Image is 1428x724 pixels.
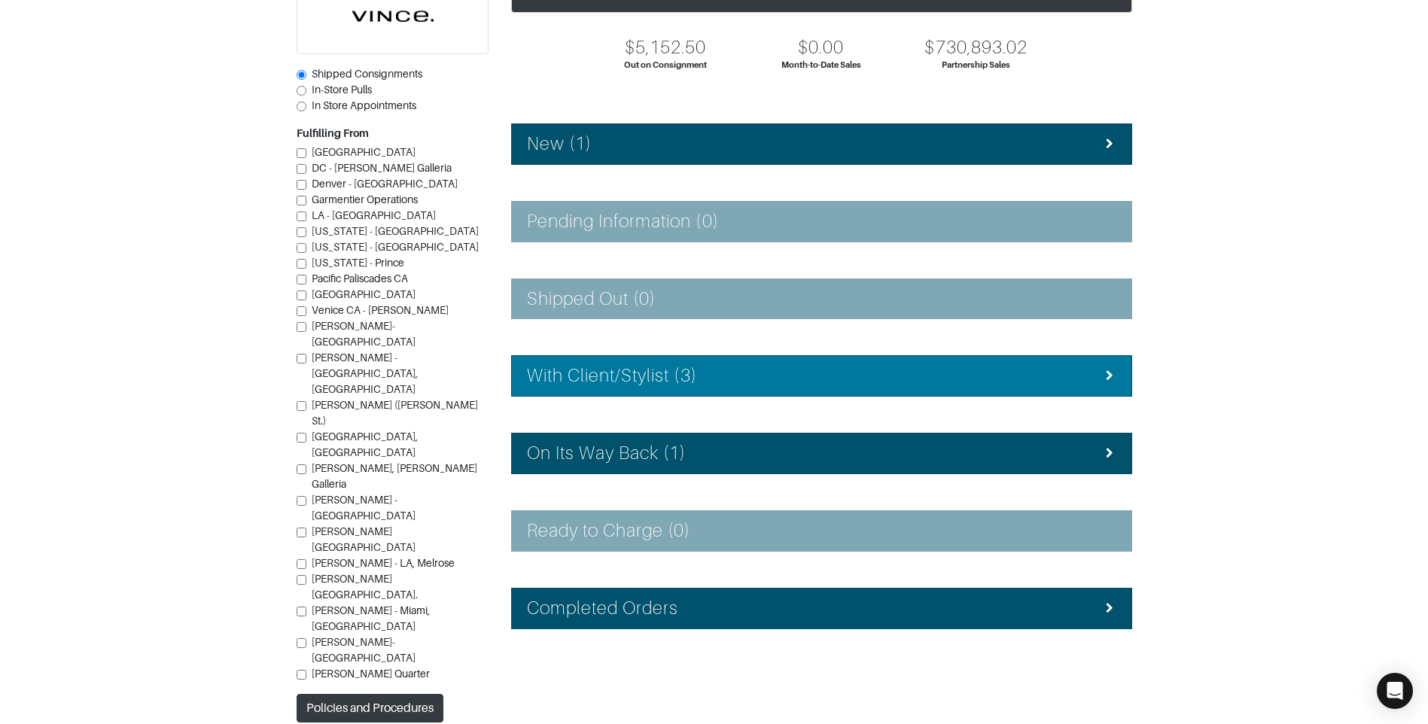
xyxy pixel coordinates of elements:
button: Policies and Procedures [297,694,443,722]
h4: Completed Orders [527,598,679,619]
span: [PERSON_NAME]-[GEOGRAPHIC_DATA] [312,320,416,348]
input: [US_STATE] - [GEOGRAPHIC_DATA] [297,243,306,253]
input: [PERSON_NAME] - [GEOGRAPHIC_DATA] [297,496,306,506]
span: [PERSON_NAME] ([PERSON_NAME] St.) [312,399,478,427]
span: [PERSON_NAME] - [GEOGRAPHIC_DATA] [312,494,416,522]
input: [PERSON_NAME] ([PERSON_NAME] St.) [297,401,306,411]
span: [GEOGRAPHIC_DATA] [312,288,416,300]
span: In Store Appointments [312,99,416,111]
span: [PERSON_NAME] - [GEOGRAPHIC_DATA], [GEOGRAPHIC_DATA] [312,351,418,395]
div: Open Intercom Messenger [1377,673,1413,709]
h4: On Its Way Back (1) [527,443,687,464]
input: Denver - [GEOGRAPHIC_DATA] [297,180,306,190]
input: [GEOGRAPHIC_DATA] [297,148,306,158]
input: [PERSON_NAME]-[GEOGRAPHIC_DATA] [297,322,306,332]
input: [PERSON_NAME], [PERSON_NAME] Galleria [297,464,306,474]
span: DC - [PERSON_NAME] Galleria [312,162,452,174]
div: $0.00 [798,37,844,59]
h4: New (1) [527,133,592,155]
span: [US_STATE] - [GEOGRAPHIC_DATA] [312,225,479,237]
input: LA - [GEOGRAPHIC_DATA] [297,211,306,221]
span: Denver - [GEOGRAPHIC_DATA] [312,178,458,190]
div: Month-to-Date Sales [781,59,861,71]
input: [PERSON_NAME][GEOGRAPHIC_DATA]. [297,575,306,585]
span: [PERSON_NAME]- [GEOGRAPHIC_DATA] [312,636,416,664]
input: [PERSON_NAME]- [GEOGRAPHIC_DATA] [297,638,306,648]
input: [PERSON_NAME] - [GEOGRAPHIC_DATA], [GEOGRAPHIC_DATA] [297,354,306,364]
input: Venice CA - [PERSON_NAME] [297,306,306,316]
span: [GEOGRAPHIC_DATA], [GEOGRAPHIC_DATA] [312,430,418,458]
input: [US_STATE] - Prince [297,259,306,269]
h4: With Client/Stylist (3) [527,365,697,387]
span: [US_STATE] - [GEOGRAPHIC_DATA] [312,241,479,253]
span: [PERSON_NAME], [PERSON_NAME] Galleria [312,462,477,490]
span: In-Store Pulls [312,84,372,96]
span: [GEOGRAPHIC_DATA] [312,146,416,158]
input: [PERSON_NAME] Quarter [297,670,306,680]
input: DC - [PERSON_NAME] Galleria [297,164,306,174]
div: $730,893.02 [924,37,1028,59]
input: [US_STATE] - [GEOGRAPHIC_DATA] [297,227,306,237]
span: LA - [GEOGRAPHIC_DATA] [312,209,436,221]
span: Venice CA - [PERSON_NAME] [312,304,449,316]
h4: Ready to Charge (0) [527,520,691,542]
h4: Shipped Out (0) [527,288,656,310]
span: [PERSON_NAME][GEOGRAPHIC_DATA]. [312,573,418,601]
input: [PERSON_NAME] - Miami, [GEOGRAPHIC_DATA] [297,607,306,616]
input: [GEOGRAPHIC_DATA], [GEOGRAPHIC_DATA] [297,433,306,443]
label: Fulfilling From [297,126,369,141]
input: In Store Appointments [297,102,306,111]
input: Garmentier Operations [297,196,306,205]
div: Partnership Sales [942,59,1010,71]
input: [GEOGRAPHIC_DATA] [297,291,306,300]
span: Pacific Paliscades CA [312,272,408,284]
input: [PERSON_NAME] - LA, Melrose [297,559,306,569]
h4: Pending Information (0) [527,211,719,233]
span: [PERSON_NAME] Quarter [312,668,430,680]
input: Shipped Consignments [297,70,306,80]
input: [PERSON_NAME][GEOGRAPHIC_DATA] [297,528,306,537]
span: [PERSON_NAME] - Miami, [GEOGRAPHIC_DATA] [312,604,430,632]
input: In-Store Pulls [297,86,306,96]
span: [PERSON_NAME] - LA, Melrose [312,557,455,569]
span: Garmentier Operations [312,193,418,205]
input: Pacific Paliscades CA [297,275,306,284]
span: [US_STATE] - Prince [312,257,404,269]
span: Shipped Consignments [312,68,422,80]
div: Out on Consignment [624,59,707,71]
span: [PERSON_NAME][GEOGRAPHIC_DATA] [312,525,416,553]
div: $5,152.50 [625,37,706,59]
